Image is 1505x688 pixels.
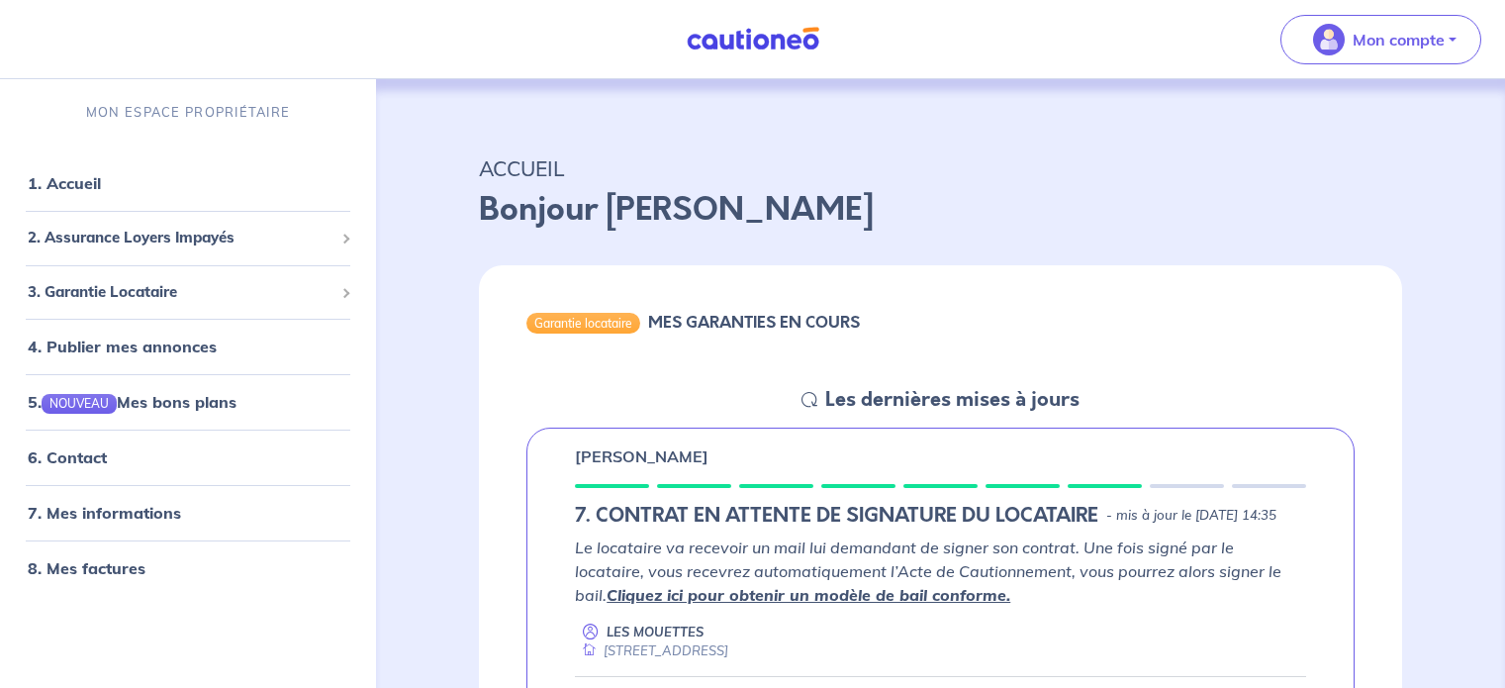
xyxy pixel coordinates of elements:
a: 4. Publier mes annonces [28,337,217,356]
span: 2. Assurance Loyers Impayés [28,227,333,249]
a: 8. Mes factures [28,558,145,578]
div: 7. Mes informations [8,493,368,533]
button: illu_account_valid_menu.svgMon compte [1280,15,1481,64]
p: LES MOUETTES [607,623,704,641]
div: state: RENTER-PAYMENT-METHOD-IN-PROGRESS, Context: IN-LANDLORD,IS-GL-CAUTION-IN-LANDLORD [575,504,1306,528]
p: - mis à jour le [DATE] 14:35 [1106,506,1276,526]
span: 3. Garantie Locataire [28,281,333,304]
a: 5.NOUVEAUMes bons plans [28,392,236,412]
em: Le locataire va recevoir un mail lui demandant de signer son contrat. Une fois signé par le locat... [575,538,1281,605]
p: Bonjour [PERSON_NAME] [479,186,1402,234]
div: Garantie locataire [526,313,640,333]
p: MON ESPACE PROPRIÉTAIRE [86,103,290,122]
h6: MES GARANTIES EN COURS [648,313,860,332]
div: 2. Assurance Loyers Impayés [8,219,368,257]
div: 6. Contact [8,438,368,477]
div: 8. Mes factures [8,548,368,588]
img: Cautioneo [679,27,827,51]
div: 3. Garantie Locataire [8,273,368,312]
div: 1. Accueil [8,163,368,203]
p: ACCUEIL [479,150,1402,186]
h5: 7. CONTRAT EN ATTENTE DE SIGNATURE DU LOCATAIRE [575,504,1098,528]
a: 1. Accueil [28,173,101,193]
img: illu_account_valid_menu.svg [1313,24,1345,55]
a: 7. Mes informations [28,503,181,523]
div: 4. Publier mes annonces [8,327,368,366]
p: Mon compte [1353,28,1445,51]
p: [PERSON_NAME] [575,444,708,468]
div: 5.NOUVEAUMes bons plans [8,382,368,422]
a: Cliquez ici pour obtenir un modèle de bail conforme. [607,585,1010,605]
a: 6. Contact [28,447,107,467]
h5: Les dernières mises à jours [825,388,1080,412]
div: [STREET_ADDRESS] [575,641,728,660]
